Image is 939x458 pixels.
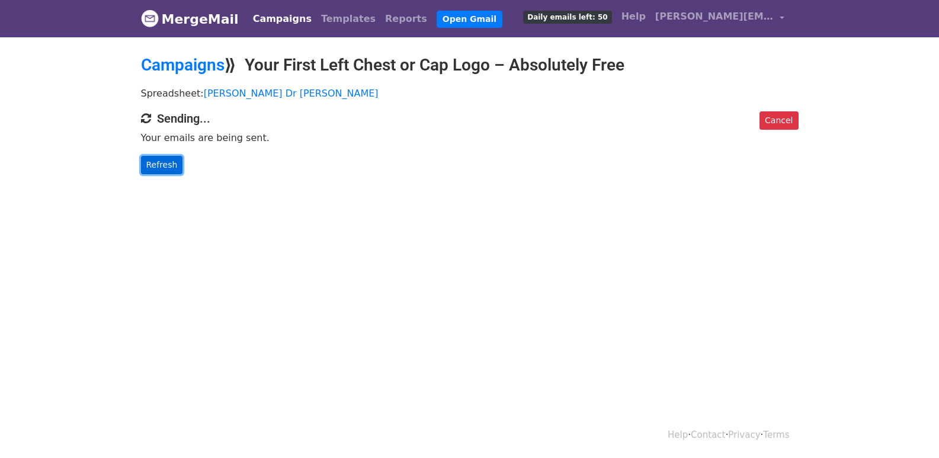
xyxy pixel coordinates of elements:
iframe: Chat Widget [880,401,939,458]
a: Templates [316,7,380,31]
p: Spreadsheet: [141,87,799,100]
span: [PERSON_NAME][EMAIL_ADDRESS][DOMAIN_NAME] [655,9,774,24]
a: Refresh [141,156,183,174]
a: Help [617,5,650,28]
span: Daily emails left: 50 [523,11,611,24]
a: Contact [691,430,725,440]
a: Reports [380,7,432,31]
p: Your emails are being sent. [141,132,799,144]
a: Help [668,430,688,440]
a: [PERSON_NAME] Dr [PERSON_NAME] [204,88,379,99]
a: MergeMail [141,7,239,31]
a: Privacy [728,430,760,440]
img: MergeMail logo [141,9,159,27]
a: [PERSON_NAME][EMAIL_ADDRESS][DOMAIN_NAME] [650,5,789,33]
h4: Sending... [141,111,799,126]
a: Daily emails left: 50 [518,5,616,28]
a: Campaigns [248,7,316,31]
h2: ⟫ Your First Left Chest or Cap Logo – Absolutely Free [141,55,799,75]
a: Terms [763,430,789,440]
a: Cancel [759,111,798,130]
a: Open Gmail [437,11,502,28]
a: Campaigns [141,55,225,75]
